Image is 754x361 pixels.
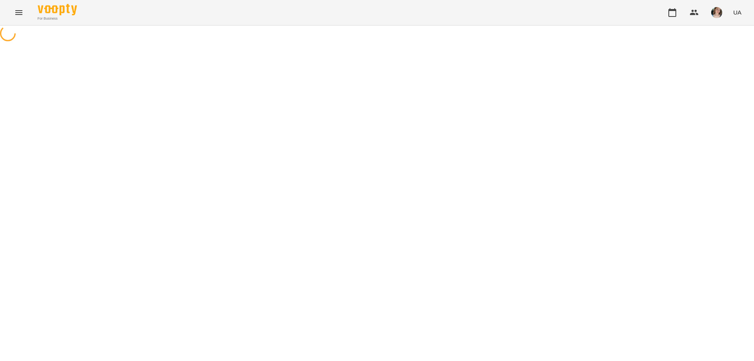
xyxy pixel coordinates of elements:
span: UA [733,8,741,16]
button: Menu [9,3,28,22]
img: Voopty Logo [38,4,77,15]
span: For Business [38,16,77,21]
button: UA [730,5,745,20]
img: 6afb9eb6cc617cb6866001ac461bd93f.JPG [711,7,722,18]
